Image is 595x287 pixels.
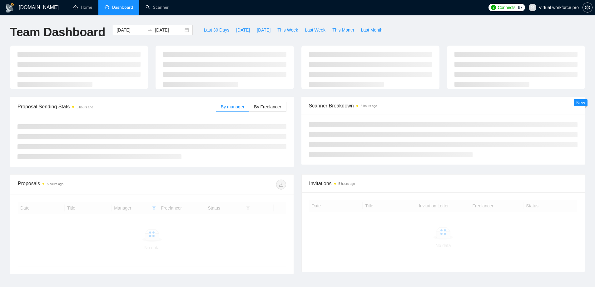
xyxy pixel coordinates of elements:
img: logo [5,3,15,13]
span: Proposal Sending Stats [17,103,216,111]
span: 67 [518,4,523,11]
span: to [147,27,152,32]
button: [DATE] [233,25,253,35]
span: dashboard [105,5,109,9]
button: Last Week [301,25,329,35]
span: By Freelancer [254,104,281,109]
button: Last Month [357,25,386,35]
input: Start date [117,27,145,33]
time: 5 hours ago [47,182,63,186]
img: upwork-logo.png [491,5,496,10]
span: Connects: [498,4,517,11]
span: [DATE] [257,27,270,33]
button: This Week [274,25,301,35]
button: This Month [329,25,357,35]
a: homeHome [73,5,92,10]
a: setting [583,5,593,10]
span: swap-right [147,27,152,32]
button: setting [583,2,593,12]
span: Last Month [361,27,382,33]
span: user [530,5,535,10]
span: Invitations [309,180,578,187]
time: 5 hours ago [361,104,377,108]
span: Last Week [305,27,325,33]
h1: Team Dashboard [10,25,105,40]
span: By manager [221,104,244,109]
time: 5 hours ago [339,182,355,186]
button: Last 30 Days [200,25,233,35]
span: This Week [277,27,298,33]
span: Dashboard [112,5,133,10]
span: [DATE] [236,27,250,33]
input: End date [155,27,183,33]
button: [DATE] [253,25,274,35]
div: Proposals [18,180,152,190]
span: New [576,100,585,105]
span: Last 30 Days [204,27,229,33]
a: searchScanner [146,5,169,10]
time: 5 hours ago [77,106,93,109]
span: This Month [332,27,354,33]
span: Scanner Breakdown [309,102,578,110]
